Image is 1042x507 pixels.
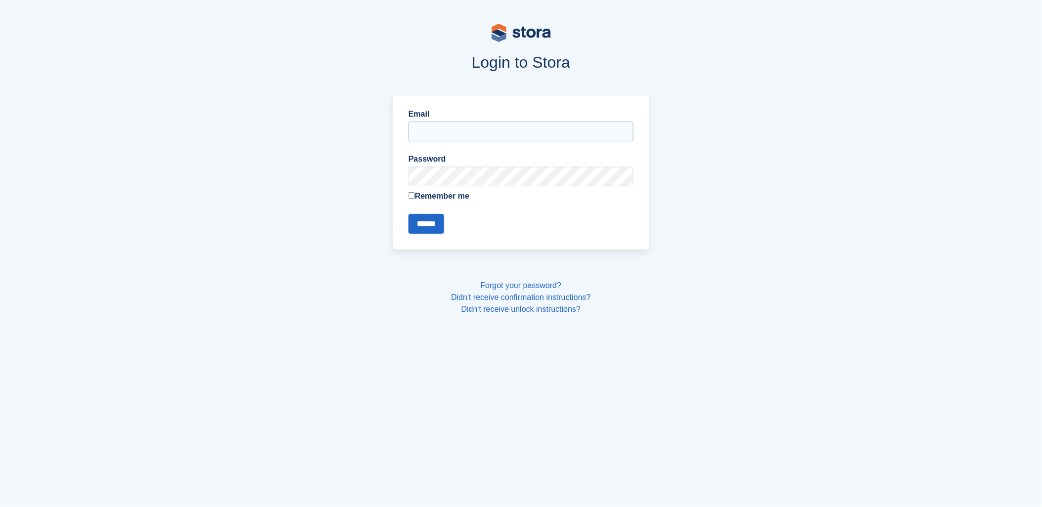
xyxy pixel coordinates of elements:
a: Didn't receive confirmation instructions? [451,293,590,301]
input: Remember me [408,192,415,199]
h1: Login to Stora [204,53,839,71]
a: Didn't receive unlock instructions? [461,305,581,313]
label: Remember me [408,190,634,202]
a: Forgot your password? [481,281,562,290]
label: Email [408,108,634,120]
img: stora-logo-53a41332b3708ae10de48c4981b4e9114cc0af31d8433b30ea865607fb682f29.svg [492,24,551,42]
label: Password [408,153,634,165]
